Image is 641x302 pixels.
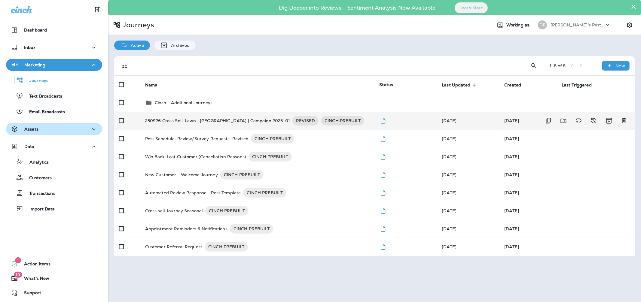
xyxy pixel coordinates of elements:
[251,134,294,143] div: CINCH PREBUILT
[145,134,249,143] p: Post Schedule: Review/Survey Request - Revised
[120,20,154,29] p: Journeys
[220,172,264,178] span: CINCH PREBUILT
[616,63,625,68] p: New
[442,154,456,159] span: Frank Carreno
[23,207,55,212] p: Import Data
[145,116,290,125] p: 250926 Cross Sell-Lawn | [GEOGRAPHIC_DATA] | Campaign 2025-01
[220,170,264,180] div: CINCH PREBUILT
[230,226,273,232] span: CINCH PREBUILT
[562,82,600,88] span: Last Triggered
[506,23,532,28] span: Working as:
[15,257,21,263] span: 1
[504,172,519,177] span: Frank Carreno
[624,20,635,30] button: Settings
[442,82,478,88] span: Last Updated
[504,83,521,88] span: Created
[24,45,35,50] p: Inbox
[6,202,102,215] button: Import Data
[6,258,102,270] button: 1Action Items
[145,83,157,88] span: Name
[379,189,387,195] span: Draft
[261,7,453,9] p: Dig Deeper into Reviews - Sentiment Analysis Now Available
[6,123,102,135] button: Assets
[379,153,387,159] span: Draft
[379,135,387,141] span: Draft
[504,190,519,195] span: Frank Carreno
[442,83,470,88] span: Last Updated
[292,116,319,125] div: REVISED
[562,226,630,231] p: --
[442,226,456,231] span: Frank Carreno
[528,60,540,72] button: Search Journeys
[6,74,102,86] button: Journeys
[24,144,35,149] p: Data
[243,188,286,198] div: CINCH PREBUILT
[504,82,529,88] span: Created
[504,226,519,231] span: Frank Carreno
[379,225,387,231] span: Draft
[205,244,248,250] span: CINCH PREBUILT
[23,109,65,115] p: Email Broadcasts
[551,23,605,27] p: [PERSON_NAME]'s Pest Control
[23,175,52,181] p: Customers
[23,191,55,197] p: Transactions
[6,187,102,199] button: Transactions
[155,100,213,105] p: Cinch - Additional Journeys
[145,188,241,198] p: Automated Review Response - Pest Template
[24,62,45,67] p: Marketing
[205,208,249,214] span: CINCH PREBUILT
[321,118,364,124] span: CINCH PREBUILT
[573,115,585,127] button: Add tags
[550,63,566,68] div: 1 - 8 of 8
[128,43,144,48] p: Active
[18,290,41,297] span: Support
[18,261,50,269] span: Action Items
[243,190,286,196] span: CINCH PREBUILT
[442,118,456,123] span: Frank Carreno
[631,2,636,11] button: Close
[205,242,248,252] div: CINCH PREBUILT
[249,154,292,160] span: CINCH PREBUILT
[442,136,456,141] span: Frank Carreno
[145,242,203,252] p: Customer Referral Request
[6,287,102,299] button: Support
[557,115,570,127] button: Move to folder
[6,140,102,153] button: Data
[6,105,102,118] button: Email Broadcasts
[145,224,227,234] p: Appointment Reminders & Notifications
[499,94,557,112] td: --
[145,152,246,162] p: Win Back, Lost Customer (Cancellation Reasons)
[562,244,630,249] p: --
[249,152,292,162] div: CINCH PREBUILT
[504,208,519,213] span: Frank Carreno
[6,272,102,284] button: 19What's New
[562,136,630,141] p: --
[119,60,131,72] button: Filters
[145,82,165,88] span: Name
[168,43,190,48] p: Archived
[442,190,456,195] span: Frank Carreno
[23,78,48,84] p: Journeys
[542,115,554,127] button: Duplicate
[379,117,387,123] span: Draft
[588,115,600,127] button: View Changelog
[145,170,218,180] p: New Customer - Welcome Journey
[379,82,393,87] span: Status
[562,208,630,213] p: --
[562,190,630,195] p: --
[562,83,592,88] span: Last Triggered
[603,115,615,127] button: Archive
[379,243,387,249] span: Draft
[538,20,547,29] div: DP
[18,276,49,283] span: What's New
[6,59,102,71] button: Marketing
[89,4,106,16] button: Collapse Sidebar
[23,94,62,99] p: Text Broadcasts
[24,127,38,131] p: Assets
[6,89,102,102] button: Text Broadcasts
[230,224,273,234] div: CINCH PREBUILT
[14,272,22,278] span: 19
[442,172,456,177] span: Joyce Lee
[442,244,456,249] span: Frank Carreno
[504,244,519,249] span: Frank Carreno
